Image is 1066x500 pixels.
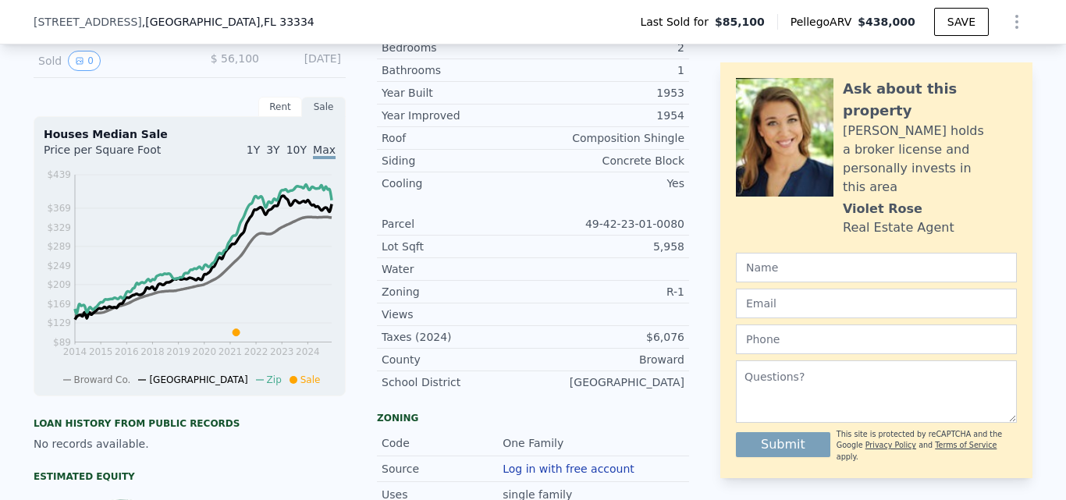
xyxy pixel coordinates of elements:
div: Year Improved [382,108,533,123]
span: Last Sold for [640,14,715,30]
span: [GEOGRAPHIC_DATA] [149,374,247,385]
div: Cooling [382,176,533,191]
span: , FL 33334 [260,16,314,28]
button: Submit [736,432,830,457]
div: 1 [533,62,684,78]
div: Sale [302,97,346,117]
div: 2 [533,40,684,55]
span: Pellego ARV [791,14,858,30]
tspan: 2023 [270,346,294,357]
div: Composition Shingle [533,130,684,146]
div: Taxes (2024) [382,329,533,345]
span: $ 56,100 [211,52,259,65]
div: Code [382,435,503,451]
tspan: $289 [47,241,71,252]
div: 5,958 [533,239,684,254]
div: Ask about this property [843,78,1017,122]
div: R-1 [533,284,684,300]
tspan: 2022 [244,346,268,357]
tspan: 2016 [115,346,139,357]
div: No records available. [34,436,346,452]
tspan: $249 [47,261,71,271]
tspan: 2014 [63,346,87,357]
input: Email [736,289,1017,318]
span: Zip [267,374,282,385]
button: Show Options [1001,6,1032,37]
div: 1954 [533,108,684,123]
div: 1953 [533,85,684,101]
div: This site is protected by reCAPTCHA and the Google and apply. [837,429,1017,463]
tspan: $129 [47,317,71,328]
div: Yes [533,176,684,191]
div: $6,076 [533,329,684,345]
span: Sale [300,374,321,385]
div: [DATE] [272,51,341,71]
div: 49-42-23-01-0080 [533,216,684,232]
div: Loan history from public records [34,417,346,430]
a: Terms of Service [935,441,997,449]
div: Violet Rose [843,200,922,218]
tspan: 2015 [89,346,113,357]
tspan: $439 [47,169,71,180]
div: Sold [38,51,177,71]
tspan: 2018 [140,346,165,357]
div: Source [382,461,503,477]
span: 3Y [266,144,279,156]
tspan: $329 [47,222,71,233]
span: $438,000 [858,16,915,28]
div: Views [382,307,533,322]
div: Lot Sqft [382,239,533,254]
div: County [382,352,533,367]
div: Zoning [377,412,689,424]
span: Broward Co. [74,374,131,385]
div: Siding [382,153,533,168]
div: Zoning [382,284,533,300]
tspan: $369 [47,203,71,214]
span: 1Y [247,144,260,156]
input: Name [736,253,1017,282]
div: Year Built [382,85,533,101]
div: Real Estate Agent [843,218,954,237]
button: View historical data [68,51,101,71]
button: Log in with free account [503,463,634,475]
span: 10Y [286,144,307,156]
div: Water [382,261,533,277]
span: $85,100 [715,14,765,30]
input: Phone [736,324,1017,354]
div: Parcel [382,216,533,232]
div: One Family [503,435,567,451]
tspan: 2019 [166,346,190,357]
button: SAVE [934,8,989,36]
div: Bedrooms [382,40,533,55]
span: [STREET_ADDRESS] [34,14,142,30]
div: Houses Median Sale [44,126,336,142]
tspan: 2021 [219,346,243,357]
div: Concrete Block [533,153,684,168]
div: Rent [258,97,302,117]
div: Bathrooms [382,62,533,78]
div: [GEOGRAPHIC_DATA] [533,374,684,390]
tspan: $209 [47,279,71,290]
div: School District [382,374,533,390]
div: [PERSON_NAME] holds a broker license and personally invests in this area [843,122,1017,197]
tspan: $89 [53,337,71,348]
tspan: $169 [47,299,71,310]
tspan: 2024 [296,346,320,357]
div: Roof [382,130,533,146]
a: Privacy Policy [865,441,916,449]
span: Max [313,144,336,159]
div: Broward [533,352,684,367]
tspan: 2020 [193,346,217,357]
div: Price per Square Foot [44,142,190,167]
div: Estimated Equity [34,470,346,483]
span: , [GEOGRAPHIC_DATA] [142,14,314,30]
